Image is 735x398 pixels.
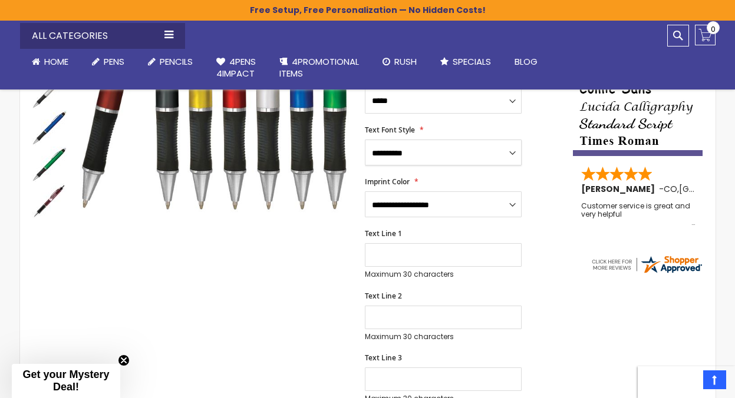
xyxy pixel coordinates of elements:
a: 0 [695,25,716,45]
span: Text Line 1 [365,228,402,238]
a: Home [20,49,80,75]
div: The Barton Custom Pens Special Offer [32,72,68,109]
a: 4PROMOTIONALITEMS [268,49,371,87]
img: font-personalization-examples [573,42,703,156]
p: Maximum 30 characters [365,270,522,279]
span: Text Line 3 [365,353,402,363]
button: Close teaser [118,354,130,366]
span: Specials [453,55,491,68]
span: Imprint Color [365,177,410,187]
img: The Barton Custom Pens Special Offer [32,74,67,109]
span: Text Line 2 [365,291,402,301]
div: All Categories [20,23,185,49]
a: Rush [371,49,429,75]
a: 4Pens4impact [205,49,268,87]
img: The Barton Custom Pens Special Offer [32,183,67,218]
span: Blog [515,55,538,68]
span: Text Font Style [365,125,415,135]
span: 4Pens 4impact [216,55,256,79]
a: Blog [503,49,549,75]
div: Customer service is great and very helpful [581,202,696,227]
span: 0 [711,24,716,35]
img: 4pens.com widget logo [590,254,703,275]
div: Get your Mystery Deal!Close teaser [12,364,120,398]
span: 4PROMOTIONAL ITEMS [279,55,359,79]
iframe: Google Customer Reviews [638,366,735,398]
a: Pens [80,49,136,75]
img: The Barton Custom Pens Special Offer [32,110,67,145]
span: Pens [104,55,124,68]
span: Home [44,55,68,68]
div: The Barton Custom Pens Special Offer [32,182,67,218]
span: CO [664,183,677,195]
span: [PERSON_NAME] [581,183,659,195]
span: Get your Mystery Deal! [22,369,109,393]
span: Rush [394,55,417,68]
img: The Barton Custom Pens Special Offer [32,147,67,182]
div: The Barton Custom Pens Special Offer [32,109,68,145]
p: Maximum 30 characters [365,332,522,341]
div: The Barton Custom Pens Special Offer [32,145,68,182]
span: Pencils [160,55,193,68]
a: 4pens.com certificate URL [590,267,703,277]
a: Specials [429,49,503,75]
a: Pencils [136,49,205,75]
